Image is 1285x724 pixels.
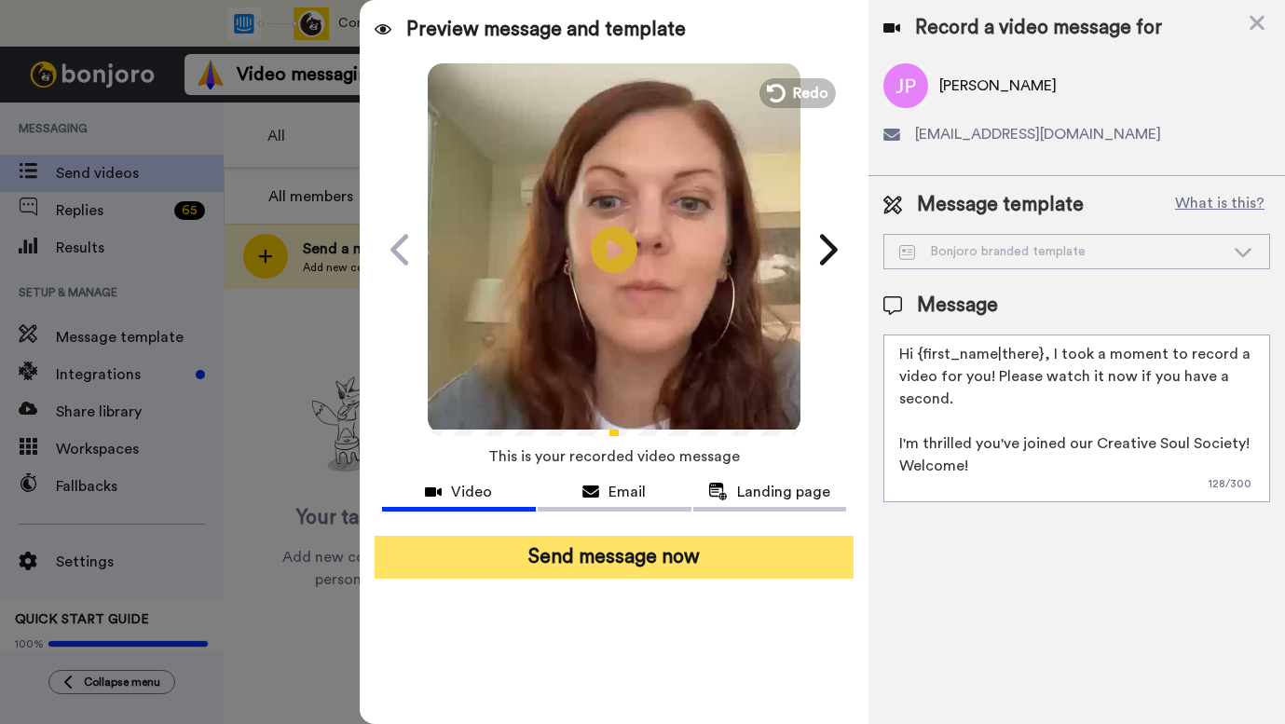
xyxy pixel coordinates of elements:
[899,245,915,260] img: Message-temps.svg
[917,292,998,320] span: Message
[917,191,1084,219] span: Message template
[488,436,740,477] span: This is your recorded video message
[608,481,646,503] span: Email
[899,242,1224,261] div: Bonjoro branded template
[81,53,321,72] p: Hi [PERSON_NAME], I’d love to ask you a quick question: If [PERSON_NAME] could introduce a new fe...
[42,56,72,86] img: Profile image for Amy
[737,481,830,503] span: Landing page
[451,481,492,503] span: Video
[375,536,854,579] button: Send message now
[28,39,345,101] div: message notification from Amy, 6d ago. Hi Leah, I’d love to ask you a quick question: If Bonjoro ...
[1169,191,1270,219] button: What is this?
[883,335,1270,502] textarea: Hi {first_name|there}, I took a moment to record a video for you! Please watch it now if you have...
[81,72,321,89] p: Message from Amy, sent 6d ago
